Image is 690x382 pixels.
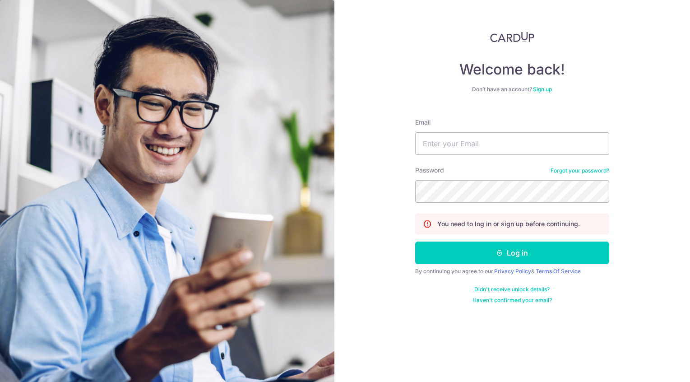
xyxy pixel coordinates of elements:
[415,132,609,155] input: Enter your Email
[536,268,581,275] a: Terms Of Service
[551,167,609,174] a: Forgot your password?
[494,268,531,275] a: Privacy Policy
[474,286,550,293] a: Didn't receive unlock details?
[490,32,534,42] img: CardUp Logo
[415,86,609,93] div: Don’t have an account?
[415,118,431,127] label: Email
[437,219,580,228] p: You need to log in or sign up before continuing.
[415,61,609,79] h4: Welcome back!
[472,297,552,304] a: Haven't confirmed your email?
[533,86,552,93] a: Sign up
[415,166,444,175] label: Password
[415,268,609,275] div: By continuing you agree to our &
[415,242,609,264] button: Log in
